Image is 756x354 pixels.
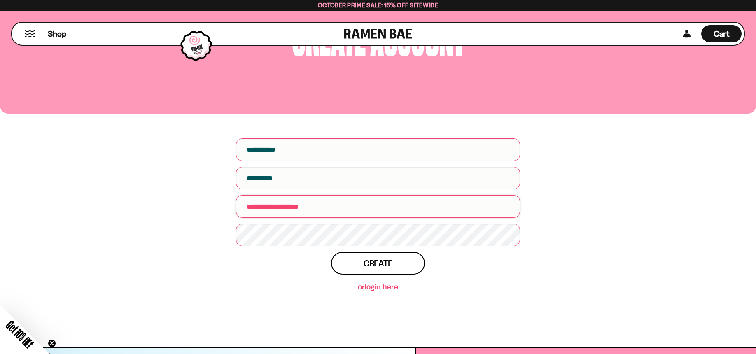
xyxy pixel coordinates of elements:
[365,283,398,292] a: login here
[714,29,730,39] span: Cart
[24,30,35,37] button: Mobile Menu Trigger
[318,1,438,9] span: October Prime Sale: 15% off Sitewide
[48,339,56,347] button: Close teaser
[48,28,66,40] span: Shop
[48,25,66,42] a: Shop
[4,318,36,350] span: Get 10% Off
[358,283,398,292] div: or
[364,259,392,268] span: Create
[701,23,742,45] div: Cart
[331,252,425,275] button: Create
